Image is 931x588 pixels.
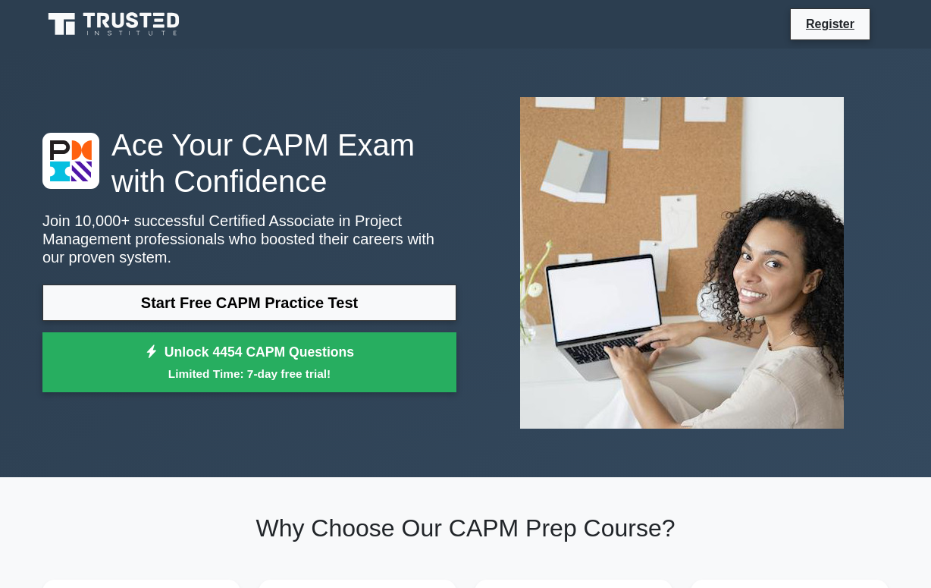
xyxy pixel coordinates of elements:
[797,14,864,33] a: Register
[42,514,889,542] h2: Why Choose Our CAPM Prep Course?
[61,365,437,382] small: Limited Time: 7-day free trial!
[42,127,456,200] h1: Ace Your CAPM Exam with Confidence
[42,212,456,266] p: Join 10,000+ successful Certified Associate in Project Management professionals who boosted their...
[42,332,456,393] a: Unlock 4454 CAPM QuestionsLimited Time: 7-day free trial!
[42,285,456,321] a: Start Free CAPM Practice Test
